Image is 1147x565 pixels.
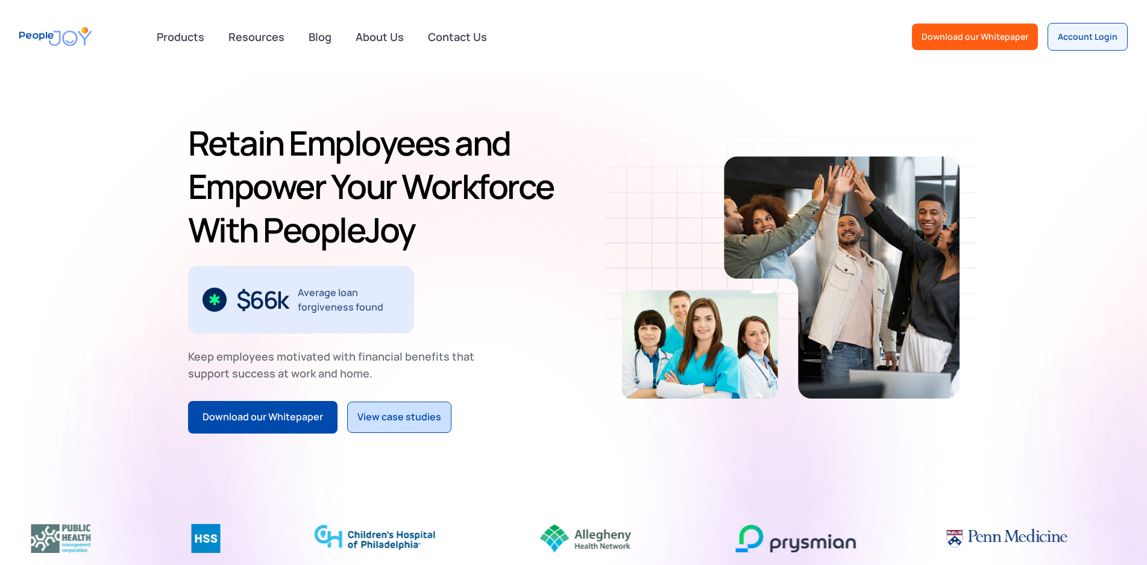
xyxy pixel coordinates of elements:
[357,409,441,425] div: View case studies
[912,24,1038,50] a: Download our Whitepaper
[724,156,960,399] img: Retain-Employees-PeopleJoy
[922,31,1028,43] div: Download our Whitepaper
[188,348,485,382] div: Keep employees motivated with financial benefits that support success at work and home.
[149,25,212,49] div: Products
[347,402,451,433] a: View case studies
[622,290,778,399] img: Retain-Employees-PeopleJoy
[301,24,339,50] a: Blog
[188,401,338,434] a: Download our Whitepaper
[221,24,292,50] a: Resources
[19,19,92,54] a: home
[1048,23,1128,51] a: Account Login
[298,285,400,314] div: Average loan forgiveness found
[421,24,494,50] a: Contact Us
[203,409,323,425] div: Download our Whitepaper
[236,290,288,309] div: $66k
[188,266,414,333] div: 2 / 3
[1058,31,1117,43] div: Account Login
[348,24,411,50] a: About Us
[188,121,569,251] h1: Retain Employees and Empower Your Workforce With PeopleJoy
